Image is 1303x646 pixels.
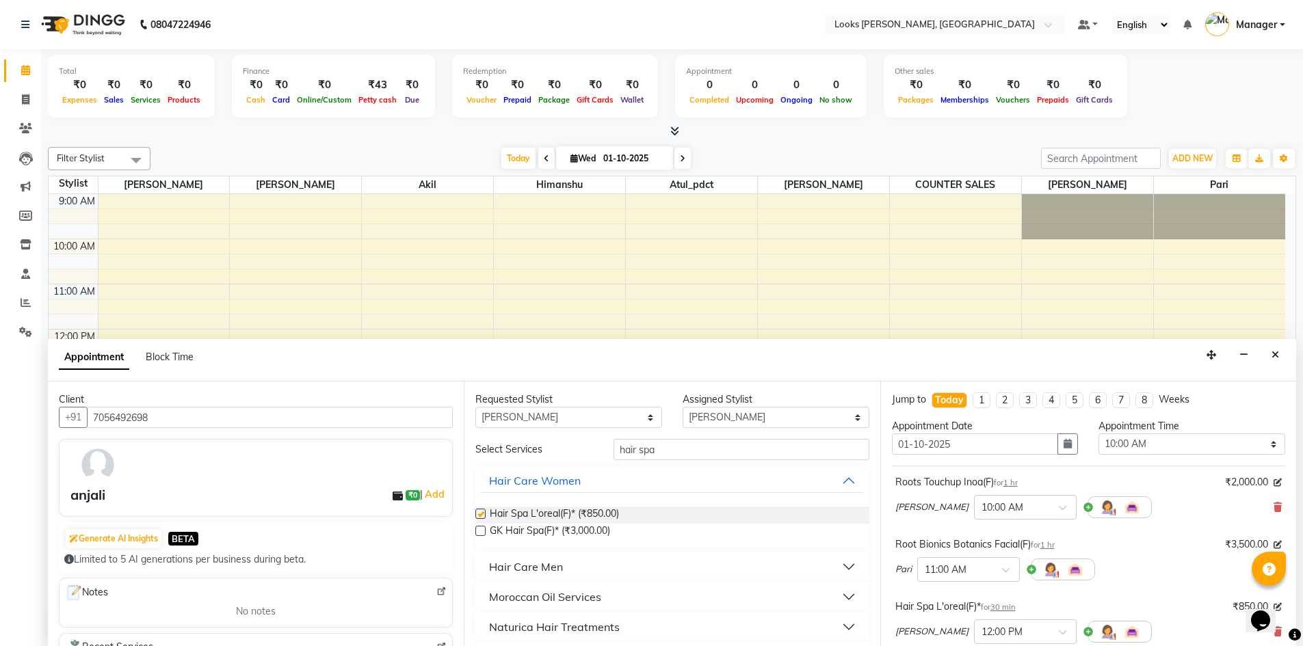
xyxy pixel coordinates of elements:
span: Pari [895,563,912,576]
span: Completed [686,95,733,105]
span: Notes [65,584,108,602]
span: [PERSON_NAME] [758,176,889,193]
button: ADD NEW [1169,149,1216,168]
li: 4 [1042,392,1060,408]
span: [PERSON_NAME] [895,625,969,638]
span: ₹3,500.00 [1225,537,1268,552]
div: ₹0 [895,77,937,93]
div: Client [59,392,453,407]
img: avatar [78,445,118,485]
span: Filter Stylist [57,152,105,163]
span: Gift Cards [1072,95,1116,105]
div: ₹0 [164,77,204,93]
span: Vouchers [992,95,1034,105]
div: anjali [70,485,105,505]
div: Finance [243,66,424,77]
div: Limited to 5 AI generations per business during beta. [64,552,447,567]
button: Generate AI Insights [66,529,161,548]
span: Today [501,148,536,169]
div: 11:00 AM [51,284,98,299]
div: ₹0 [293,77,355,93]
div: 0 [816,77,856,93]
button: Hair Care Women [481,468,863,493]
li: 1 [973,392,990,408]
div: Hair Care Women [489,472,581,489]
div: 12:00 PM [51,329,98,344]
i: Edit price [1274,479,1282,487]
small: for [1031,540,1055,550]
div: 9:00 AM [56,194,98,208]
span: Wed [567,153,599,163]
small: for [981,602,1016,612]
span: Expenses [59,95,101,105]
span: Manager [1236,18,1277,32]
div: ₹0 [243,77,269,93]
span: ₹850.00 [1233,600,1268,614]
li: 2 [996,392,1014,408]
a: Add [423,486,447,502]
button: Close [1265,345,1285,366]
input: Search Appointment [1041,148,1161,169]
div: 10:00 AM [51,239,98,254]
div: Jump to [892,392,926,407]
span: Petty cash [355,95,400,105]
span: Sales [101,95,127,105]
span: Memberships [937,95,992,105]
div: ₹0 [617,77,647,93]
div: Appointment [686,66,856,77]
img: Manager [1205,12,1229,36]
div: Roots Touchup Inoa(F) [895,475,1018,489]
div: 0 [777,77,816,93]
div: ₹0 [937,77,992,93]
span: Block Time [146,351,194,363]
div: Assigned Stylist [683,392,869,407]
iframe: chat widget [1246,591,1289,632]
div: Moroccan Oil Services [489,589,601,605]
img: Interior.png [1124,623,1140,640]
span: Upcoming [733,95,777,105]
img: Hairdresser.png [1099,499,1116,515]
div: ₹0 [127,77,164,93]
span: Package [535,95,573,105]
div: 0 [686,77,733,93]
span: Prepaid [500,95,535,105]
li: 3 [1019,392,1037,408]
img: Interior.png [1067,561,1083,578]
div: ₹0 [1034,77,1072,93]
li: 8 [1135,392,1153,408]
span: ADD NEW [1172,153,1213,163]
span: Wallet [617,95,647,105]
img: Hairdresser.png [1099,623,1116,640]
div: ₹0 [463,77,500,93]
i: Edit price [1274,541,1282,549]
span: 1 hr [1003,478,1018,487]
span: ₹2,000.00 [1225,475,1268,489]
input: 2025-10-01 [599,148,668,169]
span: No notes [236,604,276,619]
span: Akil [362,176,493,193]
div: ₹0 [400,77,424,93]
div: ₹0 [101,77,127,93]
span: Voucher [463,95,500,105]
span: No show [816,95,856,105]
div: 0 [733,77,777,93]
span: Cash [243,95,269,105]
span: [PERSON_NAME] [230,176,361,193]
div: Stylist [49,176,98,191]
div: Requested Stylist [475,392,662,407]
div: Appointment Time [1098,419,1285,433]
input: Search by Name/Mobile/Email/Code [87,407,453,428]
div: Appointment Date [892,419,1079,433]
button: Naturica Hair Treatments [481,615,863,639]
span: Online/Custom [293,95,355,105]
button: +91 [59,407,88,428]
span: Himanshu [494,176,625,193]
span: GK Hair Spa(F)* (₹3,000.00) [490,524,610,541]
span: Gift Cards [573,95,617,105]
div: ₹0 [1072,77,1116,93]
span: Appointment [59,345,129,370]
div: Weeks [1159,392,1189,407]
span: Ongoing [777,95,816,105]
span: Hair Spa L'oreal(F)* (₹850.00) [490,507,619,524]
div: ₹0 [535,77,573,93]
